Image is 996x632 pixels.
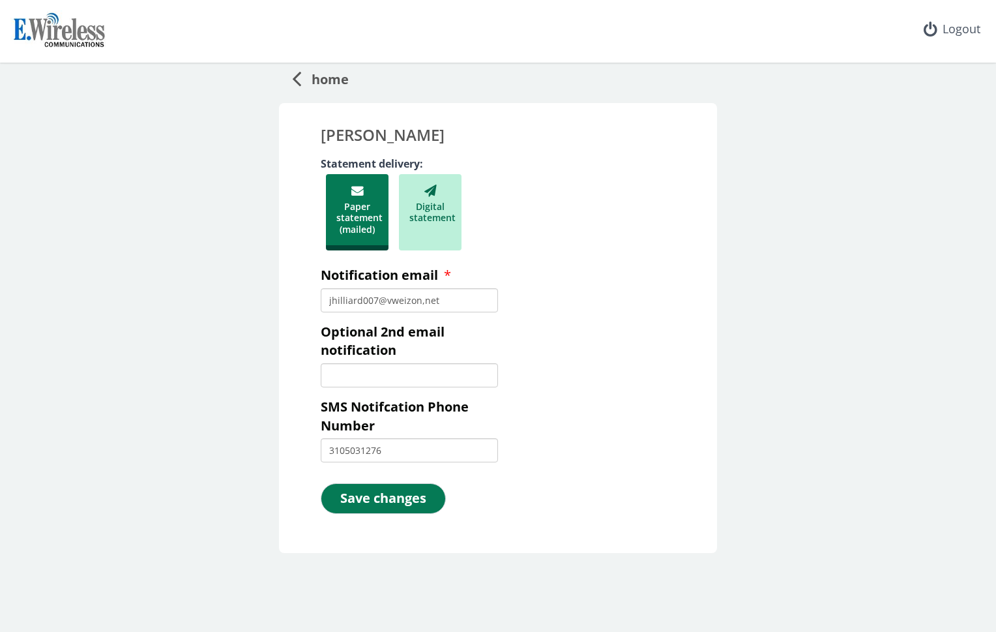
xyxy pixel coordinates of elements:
span: SMS Notifcation Phone Number [321,398,469,434]
span: Notification email [321,266,438,284]
span: Optional 2nd email notification [321,323,445,359]
button: Save changes [321,483,446,514]
div: Paper statement (mailed) [326,174,388,251]
div: [PERSON_NAME] [321,124,675,146]
span: home [301,65,349,89]
span: Statement delivery: [321,157,428,171]
div: Digital statement [399,174,461,251]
